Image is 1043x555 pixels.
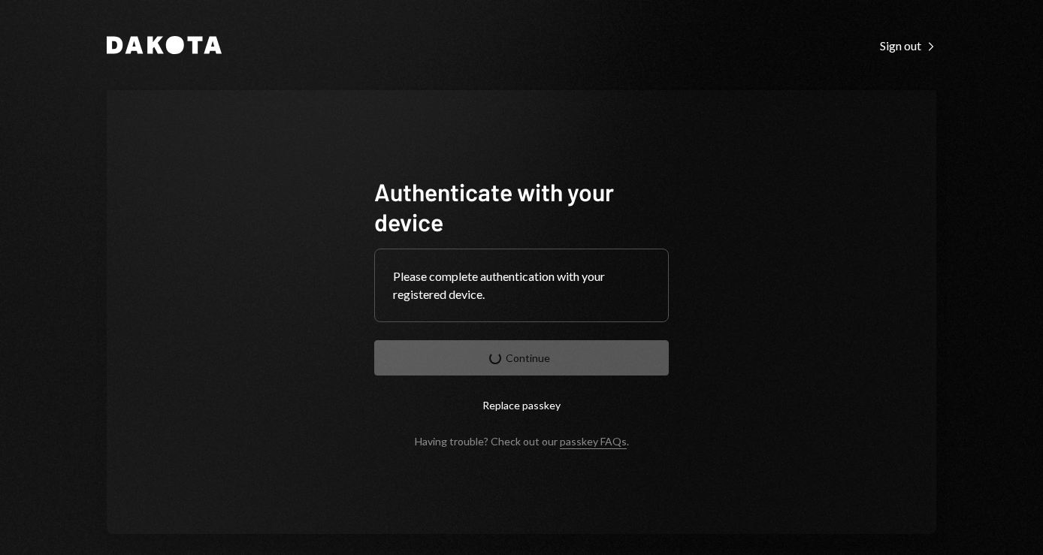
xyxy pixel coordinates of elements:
[880,37,936,53] a: Sign out
[560,435,627,449] a: passkey FAQs
[374,176,669,237] h1: Authenticate with your device
[880,38,936,53] div: Sign out
[415,435,629,448] div: Having trouble? Check out our .
[393,267,650,303] div: Please complete authentication with your registered device.
[374,388,669,423] button: Replace passkey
